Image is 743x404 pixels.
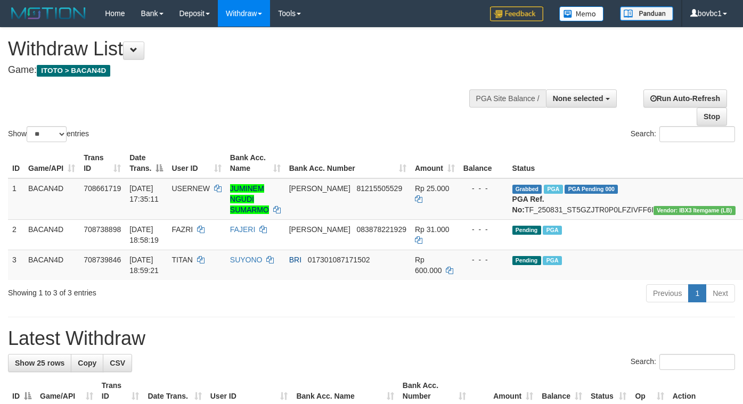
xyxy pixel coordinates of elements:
[463,224,504,235] div: - - -
[129,255,159,275] span: [DATE] 18:59:21
[172,184,210,193] span: USERNEW
[508,148,740,178] th: Status
[559,6,604,21] img: Button%20Memo.svg
[230,255,263,264] a: SUYONO
[459,148,508,178] th: Balance
[8,354,71,372] a: Show 25 rows
[659,126,735,142] input: Search:
[289,184,350,193] span: [PERSON_NAME]
[706,284,735,302] a: Next
[631,126,735,142] label: Search:
[129,225,159,244] span: [DATE] 18:58:19
[688,284,706,302] a: 1
[512,256,541,265] span: Pending
[172,225,193,234] span: FAZRI
[230,225,255,234] a: FAJERI
[8,283,301,298] div: Showing 1 to 3 of 3 entries
[289,255,301,264] span: BRI
[654,206,736,215] span: Vendor URL: https://dashboard.q2checkout.com/secure
[84,184,121,193] span: 708661719
[463,183,504,194] div: - - -
[8,219,24,250] td: 2
[697,108,727,126] a: Stop
[565,185,618,194] span: PGA Pending
[411,148,459,178] th: Amount: activate to sort column ascending
[415,184,450,193] span: Rp 25.000
[110,359,125,367] span: CSV
[79,148,125,178] th: Trans ID: activate to sort column ascending
[620,6,673,21] img: panduan.png
[8,328,735,349] h1: Latest Withdraw
[463,254,504,265] div: - - -
[37,65,110,77] span: ITOTO > BACAN4D
[71,354,103,372] a: Copy
[289,225,350,234] span: [PERSON_NAME]
[415,225,450,234] span: Rp 31.000
[512,195,544,214] b: PGA Ref. No:
[15,359,64,367] span: Show 25 rows
[230,184,269,214] a: JUMINEM NGUDI SUMARMO
[490,6,543,21] img: Feedback.jpg
[546,89,617,108] button: None selected
[84,225,121,234] span: 708738898
[27,126,67,142] select: Showentries
[631,354,735,370] label: Search:
[512,185,542,194] span: Grabbed
[308,255,370,264] span: Copy 017301087171502 to clipboard
[544,185,562,194] span: Marked by bovbc4
[8,5,89,21] img: MOTION_logo.png
[8,250,24,280] td: 3
[167,148,225,178] th: User ID: activate to sort column ascending
[646,284,689,302] a: Previous
[172,255,192,264] span: TITAN
[8,38,485,60] h1: Withdraw List
[78,359,96,367] span: Copy
[512,226,541,235] span: Pending
[8,126,89,142] label: Show entries
[357,225,406,234] span: Copy 083878221929 to clipboard
[84,255,121,264] span: 708739846
[24,178,79,220] td: BACAN4D
[24,219,79,250] td: BACAN4D
[8,178,24,220] td: 1
[285,148,411,178] th: Bank Acc. Number: activate to sort column ascending
[543,226,561,235] span: Marked by bovbc3
[553,94,603,103] span: None selected
[24,250,79,280] td: BACAN4D
[508,178,740,220] td: TF_250831_ST5GZJTR0P0LFZIVFF6I
[357,184,403,193] span: Copy 81215505529 to clipboard
[643,89,727,108] a: Run Auto-Refresh
[8,65,485,76] h4: Game:
[659,354,735,370] input: Search:
[24,148,79,178] th: Game/API: activate to sort column ascending
[226,148,285,178] th: Bank Acc. Name: activate to sort column ascending
[415,255,442,275] span: Rp 600.000
[125,148,167,178] th: Date Trans.: activate to sort column descending
[129,184,159,203] span: [DATE] 17:35:11
[543,256,561,265] span: Marked by bovbc3
[103,354,132,372] a: CSV
[469,89,546,108] div: PGA Site Balance /
[8,148,24,178] th: ID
